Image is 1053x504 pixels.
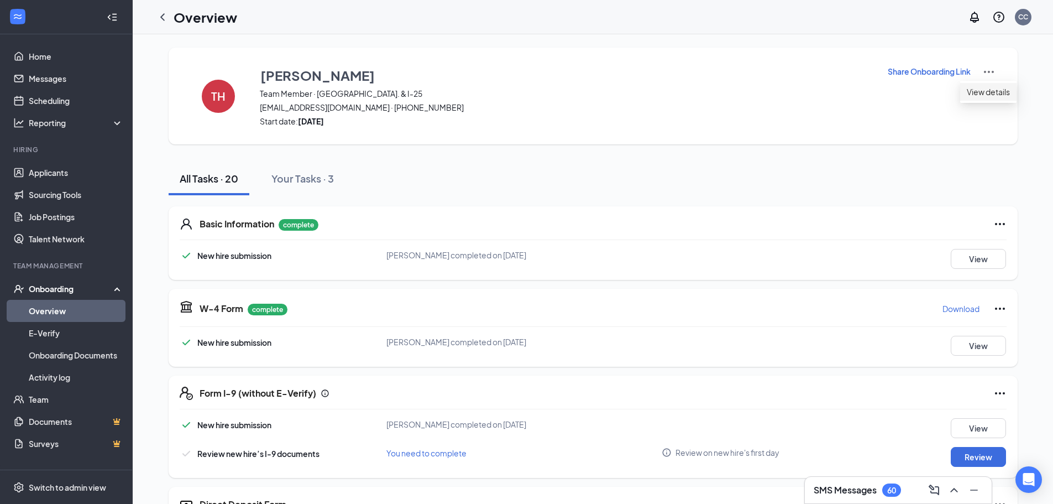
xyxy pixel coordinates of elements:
[814,484,877,496] h3: SMS Messages
[386,419,526,429] span: [PERSON_NAME] completed on [DATE]
[211,92,226,100] h4: TH
[992,11,1005,24] svg: QuestionInfo
[951,418,1006,438] button: View
[947,484,961,497] svg: ChevronUp
[386,250,526,260] span: [PERSON_NAME] completed on [DATE]
[12,11,23,22] svg: WorkstreamLogo
[180,300,193,313] svg: TaxGovernmentIcon
[29,184,123,206] a: Sourcing Tools
[29,344,123,366] a: Onboarding Documents
[662,448,672,458] svg: Info
[928,484,941,497] svg: ComposeMessage
[191,65,246,127] button: TH
[260,88,873,99] span: Team Member · [GEOGRAPHIC_DATA]. & I-25
[156,11,169,24] svg: ChevronLeft
[29,228,123,250] a: Talent Network
[29,162,123,184] a: Applicants
[951,336,1006,356] button: View
[248,304,287,315] p: complete
[945,481,963,499] button: ChevronUp
[298,116,324,126] strong: [DATE]
[197,449,319,459] span: Review new hire’s I-9 documents
[180,387,193,400] svg: FormI9EVerifyIcon
[180,336,193,349] svg: Checkmark
[29,206,123,228] a: Job Postings
[925,481,943,499] button: ComposeMessage
[29,322,123,344] a: E-Verify
[271,172,334,185] div: Your Tasks · 3
[260,65,873,85] button: [PERSON_NAME]
[29,90,123,112] a: Scheduling
[13,145,121,154] div: Hiring
[1015,466,1042,493] div: Open Intercom Messenger
[951,249,1006,269] button: View
[967,86,1010,98] span: View details
[942,300,980,318] button: Download
[942,303,979,314] p: Download
[180,172,238,185] div: All Tasks · 20
[386,448,467,458] span: You need to complete
[967,484,981,497] svg: Minimize
[888,66,971,77] p: Share Onboarding Link
[180,217,193,231] svg: User
[993,302,1007,315] svg: Ellipses
[29,411,123,433] a: DocumentsCrown
[13,283,24,294] svg: UserCheck
[200,218,274,230] h5: Basic Information
[180,447,193,460] svg: Checkmark
[13,261,121,271] div: Team Management
[200,387,316,399] h5: Form I-9 (without E-Verify)
[260,116,873,127] span: Start date:
[993,217,1007,231] svg: Ellipses
[180,418,193,432] svg: Checkmark
[180,249,193,262] svg: Checkmark
[13,482,24,493] svg: Settings
[260,102,873,113] span: [EMAIL_ADDRESS][DOMAIN_NAME] · [PHONE_NUMBER]
[197,420,271,430] span: New hire submission
[29,117,124,128] div: Reporting
[13,117,24,128] svg: Analysis
[982,65,996,79] img: More Actions
[29,283,114,294] div: Onboarding
[951,447,1006,467] button: Review
[260,66,375,85] h3: [PERSON_NAME]
[197,337,271,347] span: New hire submission
[386,337,526,347] span: [PERSON_NAME] completed on [DATE]
[887,486,896,495] div: 60
[887,65,971,77] button: Share Onboarding Link
[968,11,981,24] svg: Notifications
[675,447,779,458] span: Review on new hire's first day
[29,45,123,67] a: Home
[200,303,243,315] h5: W-4 Form
[29,433,123,455] a: SurveysCrown
[29,388,123,411] a: Team
[107,12,118,23] svg: Collapse
[29,366,123,388] a: Activity log
[29,482,106,493] div: Switch to admin view
[29,67,123,90] a: Messages
[197,251,271,261] span: New hire submission
[1018,12,1028,22] div: CC
[29,300,123,322] a: Overview
[965,481,983,499] button: Minimize
[174,8,237,27] h1: Overview
[321,389,329,398] svg: Info
[279,219,318,231] p: complete
[993,387,1007,400] svg: Ellipses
